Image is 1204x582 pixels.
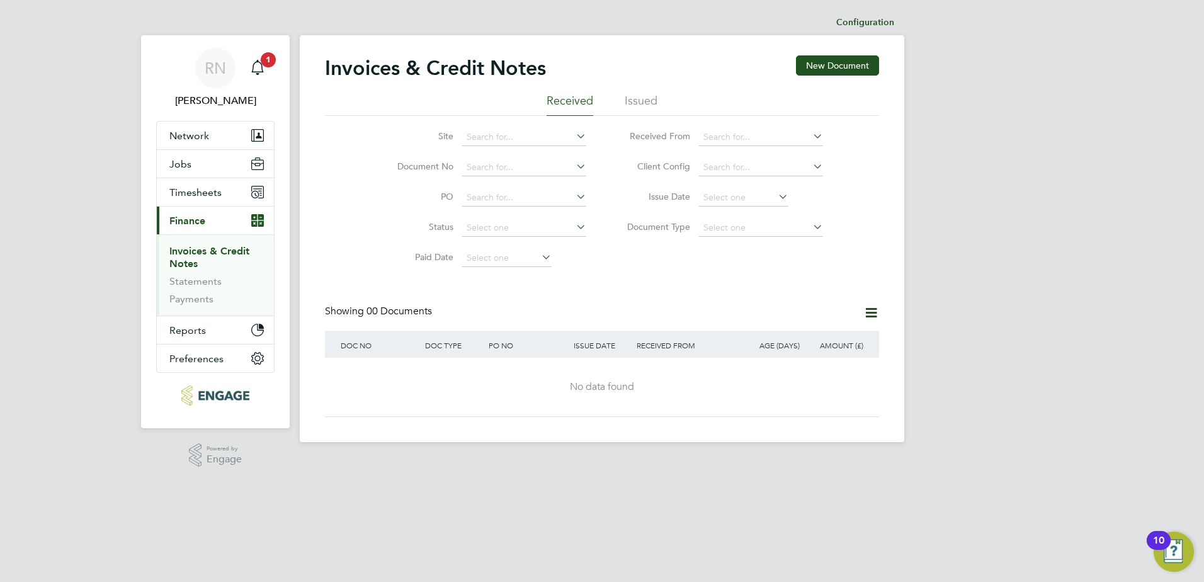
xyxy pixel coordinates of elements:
[169,353,224,365] span: Preferences
[699,128,823,146] input: Search for...
[157,207,274,234] button: Finance
[699,219,823,237] input: Select one
[1154,532,1194,572] button: Open Resource Center, 10 new notifications
[618,161,690,172] label: Client Config
[381,251,453,263] label: Paid Date
[261,52,276,67] span: 1
[157,345,274,372] button: Preferences
[381,221,453,232] label: Status
[381,191,453,202] label: PO
[571,331,634,360] div: ISSUE DATE
[547,93,593,116] li: Received
[156,93,275,108] span: Rachel Newman Jones
[618,130,690,142] label: Received From
[169,130,209,142] span: Network
[207,454,242,465] span: Engage
[169,215,205,227] span: Finance
[739,331,803,360] div: AGE (DAYS)
[486,331,570,360] div: PO NO
[462,189,586,207] input: Search for...
[189,443,242,467] a: Powered byEngage
[169,275,222,287] a: Statements
[803,331,866,360] div: AMOUNT (£)
[169,245,249,270] a: Invoices & Credit Notes
[699,189,788,207] input: Select one
[245,48,270,88] a: 1
[699,159,823,176] input: Search for...
[157,234,274,316] div: Finance
[625,93,657,116] li: Issued
[207,443,242,454] span: Powered by
[1153,540,1164,557] div: 10
[169,293,213,305] a: Payments
[157,178,274,206] button: Timesheets
[325,55,546,81] h2: Invoices & Credit Notes
[156,48,275,108] a: RN[PERSON_NAME]
[618,221,690,232] label: Document Type
[462,249,552,267] input: Select one
[169,186,222,198] span: Timesheets
[836,10,894,35] li: Configuration
[422,331,486,360] div: DOC TYPE
[633,331,739,360] div: RECEIVED FROM
[366,305,432,317] span: 00 Documents
[156,385,275,406] a: Go to home page
[338,380,866,394] div: No data found
[618,191,690,202] label: Issue Date
[169,158,191,170] span: Jobs
[141,35,290,428] nav: Main navigation
[381,161,453,172] label: Document No
[157,122,274,149] button: Network
[157,150,274,178] button: Jobs
[462,219,586,237] input: Select one
[169,324,206,336] span: Reports
[462,128,586,146] input: Search for...
[338,331,422,360] div: DOC NO
[157,316,274,344] button: Reports
[325,305,434,318] div: Showing
[796,55,879,76] button: New Document
[205,60,226,76] span: RN
[181,385,249,406] img: conceptresources-logo-retina.png
[381,130,453,142] label: Site
[462,159,586,176] input: Search for...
